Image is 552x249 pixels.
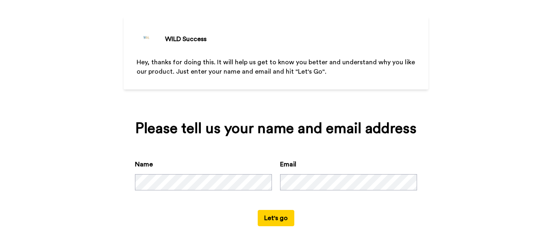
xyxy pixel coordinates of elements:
[137,59,417,75] span: Hey, thanks for doing this. It will help us get to know you better and understand why you like ou...
[135,159,153,169] label: Name
[280,159,296,169] label: Email
[258,210,294,226] button: Let's go
[135,120,417,137] div: Please tell us your name and email address
[165,34,206,44] div: WILD Success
